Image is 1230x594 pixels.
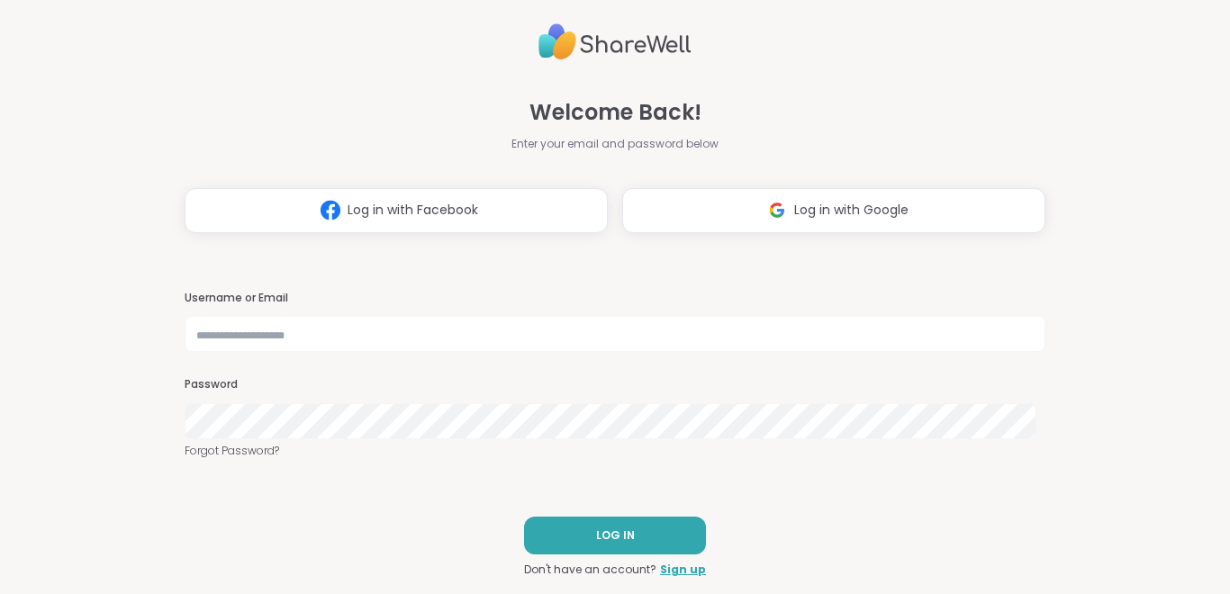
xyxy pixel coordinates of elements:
[760,193,794,227] img: ShareWell Logomark
[660,562,706,578] a: Sign up
[794,201,909,220] span: Log in with Google
[185,377,1045,392] h3: Password
[511,136,719,152] span: Enter your email and password below
[348,201,478,220] span: Log in with Facebook
[185,188,608,233] button: Log in with Facebook
[185,291,1045,306] h3: Username or Email
[529,96,701,129] span: Welcome Back!
[524,562,656,578] span: Don't have an account?
[185,443,1045,459] a: Forgot Password?
[538,16,692,67] img: ShareWell Logo
[313,193,348,227] img: ShareWell Logomark
[622,188,1045,233] button: Log in with Google
[524,517,706,554] button: LOG IN
[596,527,635,544] span: LOG IN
